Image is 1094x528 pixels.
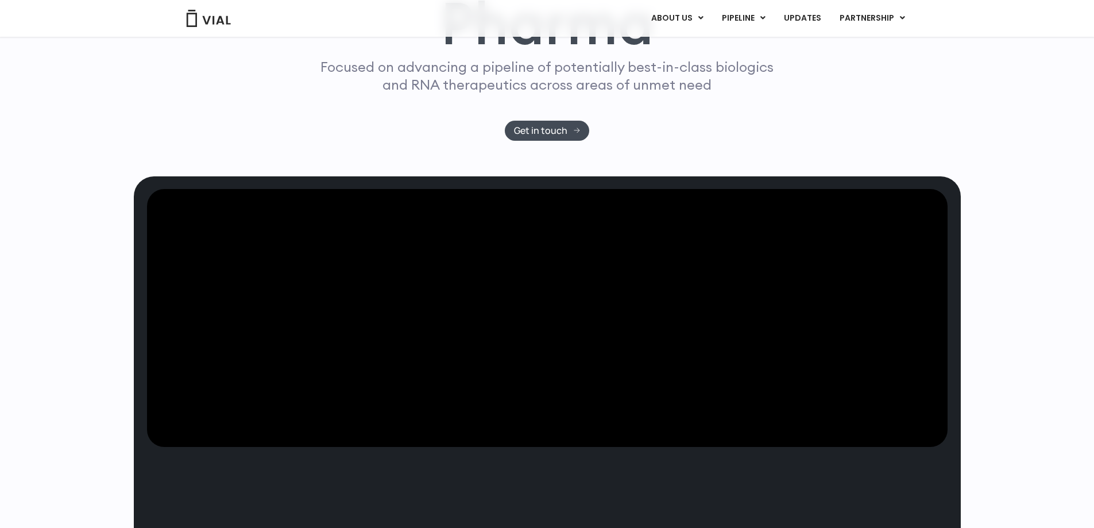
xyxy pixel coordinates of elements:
[713,9,774,28] a: PIPELINEMenu Toggle
[505,121,589,141] a: Get in touch
[514,126,567,135] span: Get in touch
[316,58,779,94] p: Focused on advancing a pipeline of potentially best-in-class biologics and RNA therapeutics acros...
[830,9,914,28] a: PARTNERSHIPMenu Toggle
[185,10,231,27] img: Vial Logo
[642,9,712,28] a: ABOUT USMenu Toggle
[775,9,830,28] a: UPDATES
